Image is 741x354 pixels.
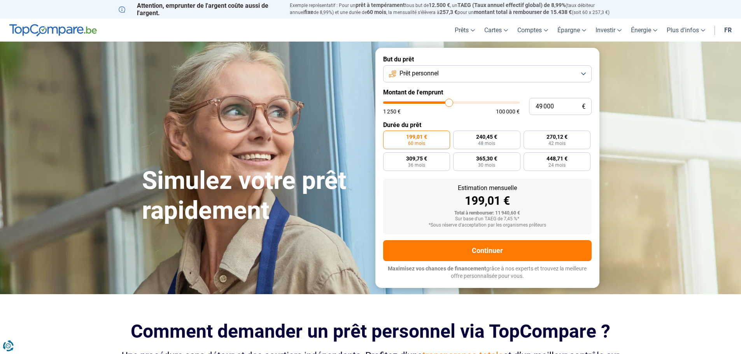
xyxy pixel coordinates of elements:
[496,109,520,114] span: 100 000 €
[662,19,710,42] a: Plus d'infos
[429,2,450,8] span: 12.500 €
[9,24,97,37] img: TopCompare
[476,134,497,140] span: 240,45 €
[142,166,366,226] h1: Simulez votre prêt rapidement
[356,2,405,8] span: prêt à tempérament
[389,185,585,191] div: Estimation mensuelle
[480,19,513,42] a: Cartes
[408,141,425,146] span: 60 mois
[399,69,439,78] span: Prêt personnel
[476,156,497,161] span: 365,30 €
[548,141,566,146] span: 42 mois
[547,156,568,161] span: 448,71 €
[582,103,585,110] span: €
[383,89,592,96] label: Montant de l'emprunt
[513,19,553,42] a: Comptes
[474,9,572,15] span: montant total à rembourser de 15.438 €
[450,19,480,42] a: Prêts
[389,195,585,207] div: 199,01 €
[383,56,592,63] label: But du prêt
[548,163,566,167] span: 24 mois
[383,240,592,261] button: Continuer
[388,265,486,272] span: Maximisez vos chances de financement
[119,2,280,17] p: Attention, emprunter de l'argent coûte aussi de l'argent.
[383,109,401,114] span: 1 250 €
[383,65,592,82] button: Prêt personnel
[389,223,585,228] div: *Sous réserve d'acceptation par les organismes prêteurs
[119,321,623,342] h2: Comment demander un prêt personnel via TopCompare ?
[389,216,585,222] div: Sur base d'un TAEG de 7,45 %*
[367,9,386,15] span: 60 mois
[389,211,585,216] div: Total à rembourser: 11 940,60 €
[383,121,592,129] label: Durée du prêt
[440,9,457,15] span: 257,3 €
[553,19,591,42] a: Épargne
[720,19,736,42] a: fr
[547,134,568,140] span: 270,12 €
[383,265,592,280] p: grâce à nos experts et trouvez la meilleure offre personnalisée pour vous.
[408,163,425,167] span: 36 mois
[478,163,495,167] span: 30 mois
[304,9,314,15] span: fixe
[290,2,623,16] p: Exemple représentatif : Pour un tous but de , un (taux débiteur annuel de 8,99%) et une durée de ...
[406,134,427,140] span: 199,01 €
[406,156,427,161] span: 309,75 €
[626,19,662,42] a: Énergie
[591,19,626,42] a: Investir
[457,2,566,8] span: TAEG (Taux annuel effectif global) de 8,99%
[478,141,495,146] span: 48 mois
